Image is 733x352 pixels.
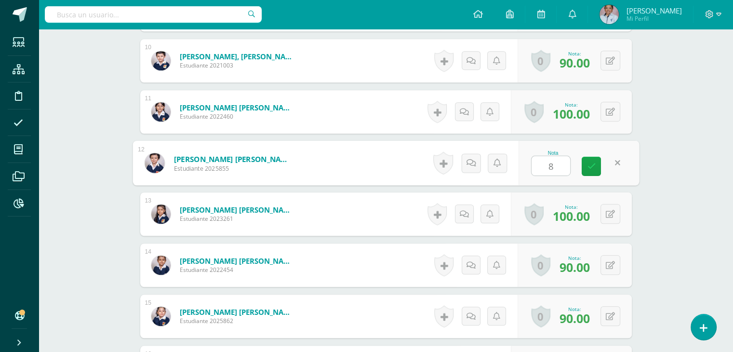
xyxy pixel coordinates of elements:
div: Nota: [553,101,590,108]
a: 0 [531,50,550,72]
input: Busca un usuario... [45,6,262,23]
a: [PERSON_NAME], [PERSON_NAME] [180,52,295,61]
div: Nota: [553,203,590,210]
span: 90.00 [560,259,590,275]
span: 100.00 [553,208,590,224]
div: Nota: [560,255,590,261]
span: Estudiante 2025855 [173,164,293,173]
img: 9307857cc8008388b8186bdfb8387ab2.png [151,51,171,70]
a: [PERSON_NAME] [PERSON_NAME] [180,103,295,112]
a: [PERSON_NAME] [PERSON_NAME] [180,205,295,215]
img: 05085d09a047fb8f2075384034337d88.png [151,102,171,122]
span: Estudiante 2025862 [180,317,295,325]
a: [PERSON_NAME] [PERSON_NAME] [180,307,295,317]
a: 0 [531,254,550,276]
span: 90.00 [560,310,590,326]
a: 0 [524,203,544,225]
div: Nota: [560,50,590,57]
span: Estudiante 2021003 [180,61,295,69]
input: 0-100.0 [532,156,570,176]
span: [PERSON_NAME] [626,6,681,15]
span: Estudiante 2022460 [180,112,295,121]
a: [PERSON_NAME] [PERSON_NAME] [173,154,293,164]
span: Estudiante 2023261 [180,215,295,223]
img: 55aacedf8adb5f628c9ac20f0ef23465.png [600,5,619,24]
img: 82bd5d79a5bde722a4911e3132fa148a.png [151,307,171,326]
a: [PERSON_NAME] [PERSON_NAME] [180,256,295,266]
div: Nota: [560,306,590,312]
img: 120d482e5eeb19c2b01bb97891c8c681.png [145,153,164,173]
span: Mi Perfil [626,14,681,23]
span: Estudiante 2022454 [180,266,295,274]
div: Nota [531,150,575,155]
span: 100.00 [553,106,590,122]
span: 90.00 [560,54,590,71]
img: 98443fd06c08e380b308e1a871f8e6d7.png [151,256,171,275]
a: 0 [524,101,544,123]
img: 8418ca39e4af4f7b83272cc44f290d6b.png [151,204,171,224]
a: 0 [531,305,550,327]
